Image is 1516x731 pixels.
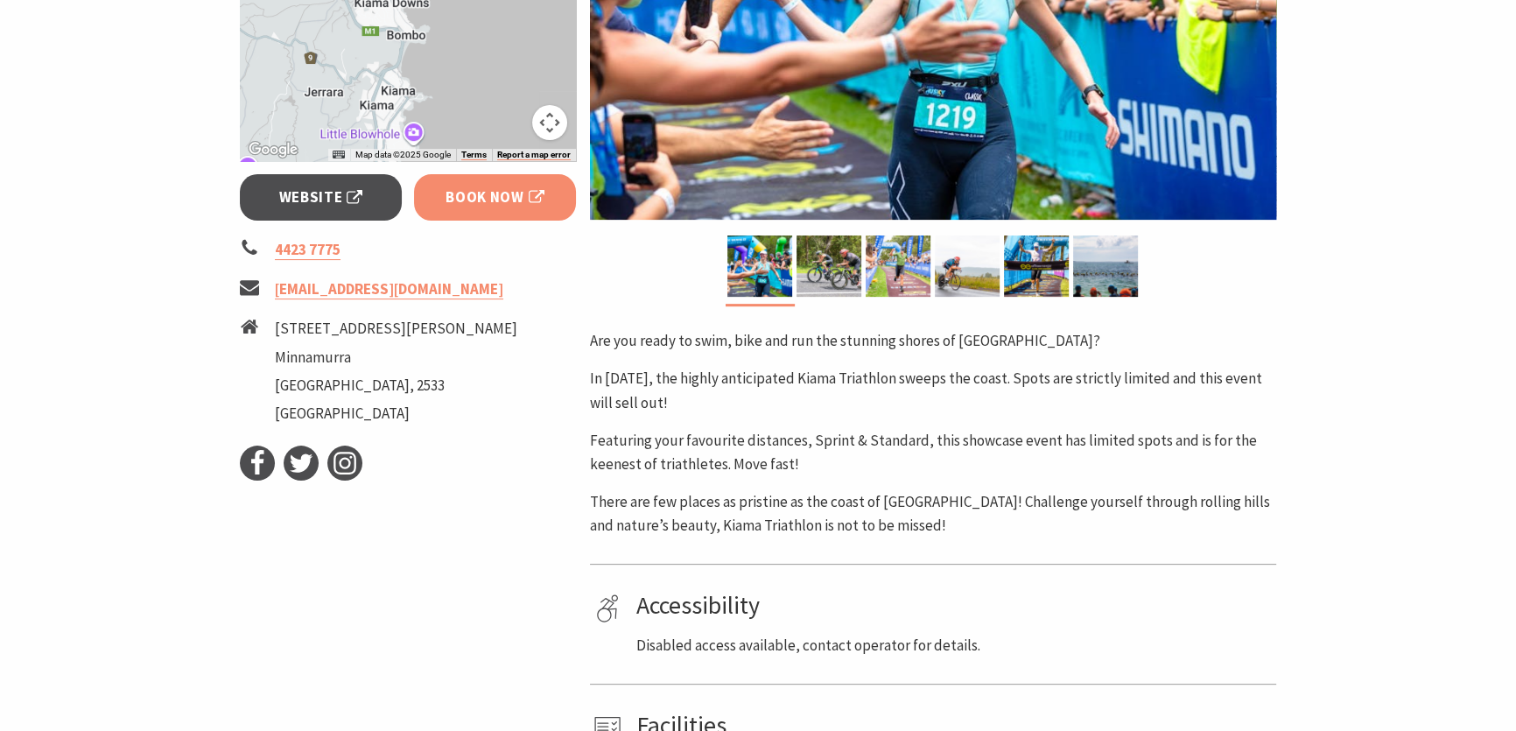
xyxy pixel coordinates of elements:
[275,279,503,299] a: [EMAIL_ADDRESS][DOMAIN_NAME]
[279,186,363,209] span: Website
[590,490,1276,538] p: There are few places as pristine as the coast of [GEOGRAPHIC_DATA]! Challenge yourself through ro...
[275,240,340,260] a: 4423 7775
[244,138,302,161] a: Open this area in Google Maps (opens a new window)
[727,235,792,297] img: kiamatriathlon
[414,174,576,221] a: Book Now
[240,174,402,221] a: Website
[461,150,487,160] a: Terms (opens in new tab)
[590,367,1276,414] p: In [DATE], the highly anticipated Kiama Triathlon sweeps the coast. Spots are strictly limited an...
[275,402,517,425] li: [GEOGRAPHIC_DATA]
[446,186,544,209] span: Book Now
[275,346,517,369] li: Minnamurra
[935,235,1000,297] img: kiamatriathlon
[636,591,1270,621] h4: Accessibility
[590,429,1276,476] p: Featuring your favourite distances, Sprint & Standard, this showcase event has limited spots and ...
[636,634,1270,657] p: Disabled access available, contact operator for details.
[532,105,567,140] button: Map camera controls
[590,329,1276,353] p: Are you ready to swim, bike and run the stunning shores of [GEOGRAPHIC_DATA]?
[497,150,571,160] a: Report a map error
[797,235,861,297] img: kiamatriathlon
[1073,235,1138,297] img: Husky Tri
[275,317,517,341] li: [STREET_ADDRESS][PERSON_NAME]
[275,374,517,397] li: [GEOGRAPHIC_DATA], 2533
[333,149,345,161] button: Keyboard shortcuts
[244,138,302,161] img: Google
[866,235,930,297] img: eliteenergyevents
[1004,235,1069,297] img: kiamatriathlon
[355,150,451,159] span: Map data ©2025 Google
